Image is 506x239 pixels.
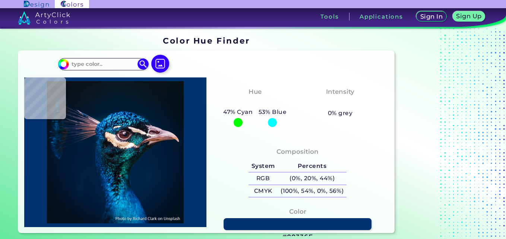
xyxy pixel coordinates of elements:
h5: 53% Blue [256,107,290,117]
img: ArtyClick Design logo [24,1,49,8]
h3: Applications [360,14,403,19]
input: type color.. [69,59,138,69]
h4: Intensity [326,86,354,97]
h5: RGB [249,172,278,185]
h5: 0% grey [328,108,352,118]
h3: Cyan-Blue [234,98,276,107]
img: img_pavlin.jpg [28,81,203,223]
h4: Hue [249,86,262,97]
iframe: Advertisement [398,34,491,236]
h3: Vibrant [324,98,357,107]
h5: (0%, 20%, 44%) [278,172,347,185]
h5: CMYK [249,185,278,197]
a: Sign In [418,12,445,22]
h5: (100%, 54%, 0%, 56%) [278,185,347,197]
img: logo_artyclick_colors_white.svg [18,11,70,25]
img: icon search [137,58,149,70]
h4: Color [289,206,306,217]
h1: Color Hue Finder [163,35,250,46]
h4: Composition [276,146,319,157]
h5: 47% Cyan [221,107,256,117]
h5: Sign In [421,14,442,19]
h5: Sign Up [457,13,480,19]
h5: Percents [278,160,347,172]
img: icon picture [151,55,169,73]
h5: System [249,160,278,172]
a: Sign Up [454,12,484,22]
h3: Tools [320,14,339,19]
